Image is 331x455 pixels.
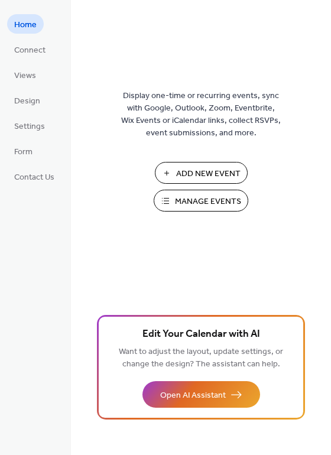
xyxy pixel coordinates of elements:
a: Connect [7,40,53,59]
span: Display one-time or recurring events, sync with Google, Outlook, Zoom, Eventbrite, Wix Events or ... [121,90,281,139]
span: Open AI Assistant [160,389,226,402]
span: Connect [14,44,46,57]
span: Home [14,19,37,31]
a: Contact Us [7,167,61,186]
span: Edit Your Calendar with AI [142,326,260,343]
a: Views [7,65,43,84]
a: Settings [7,116,52,135]
span: Want to adjust the layout, update settings, or change the design? The assistant can help. [119,344,283,372]
span: Add New Event [176,168,241,180]
button: Open AI Assistant [142,381,260,408]
a: Home [7,14,44,34]
a: Design [7,90,47,110]
span: Views [14,70,36,82]
span: Design [14,95,40,108]
span: Manage Events [175,196,241,208]
span: Contact Us [14,171,54,184]
button: Manage Events [154,190,248,212]
button: Add New Event [155,162,248,184]
span: Settings [14,121,45,133]
a: Form [7,141,40,161]
span: Form [14,146,33,158]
